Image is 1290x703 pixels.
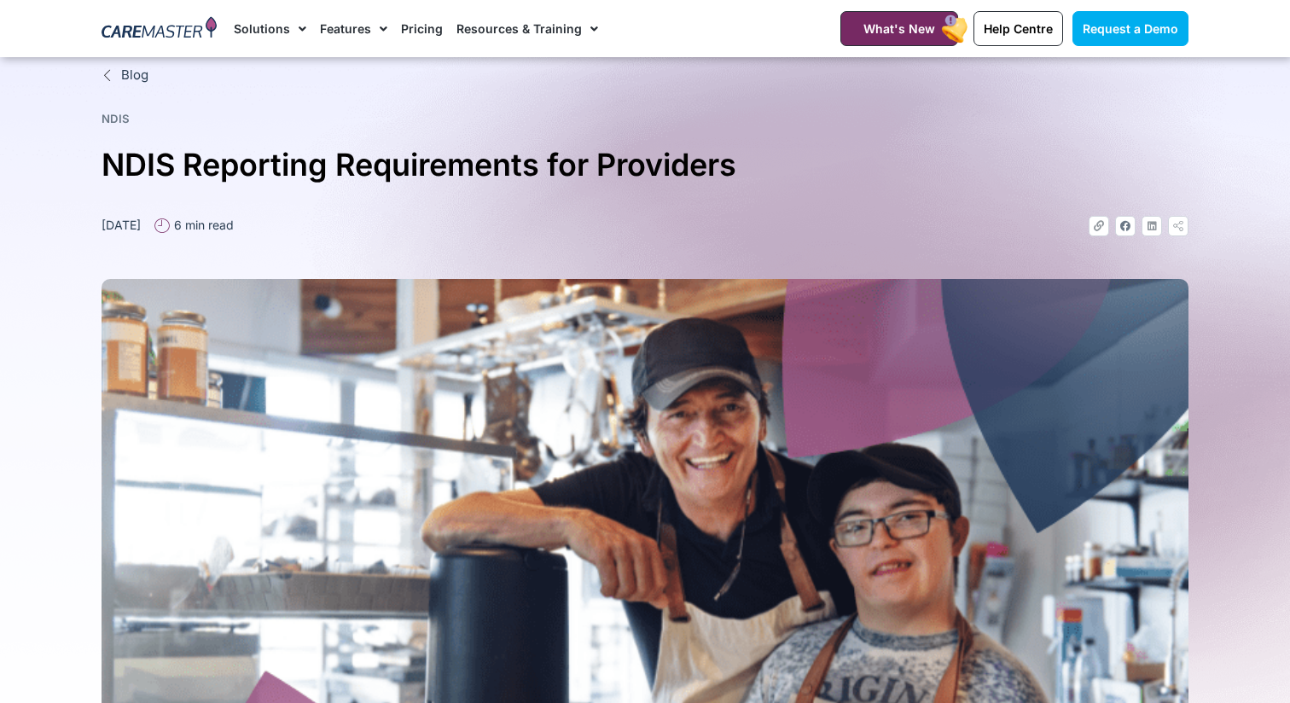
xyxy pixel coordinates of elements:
[973,11,1063,46] a: Help Centre
[102,16,217,42] img: CareMaster Logo
[1072,11,1188,46] a: Request a Demo
[840,11,958,46] a: What's New
[102,218,141,232] time: [DATE]
[984,21,1053,36] span: Help Centre
[170,216,234,234] span: 6 min read
[117,66,148,85] span: Blog
[102,112,130,125] a: NDIS
[863,21,935,36] span: What's New
[1083,21,1178,36] span: Request a Demo
[102,66,1188,85] a: Blog
[102,140,1188,190] h1: NDIS Reporting Requirements for Providers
